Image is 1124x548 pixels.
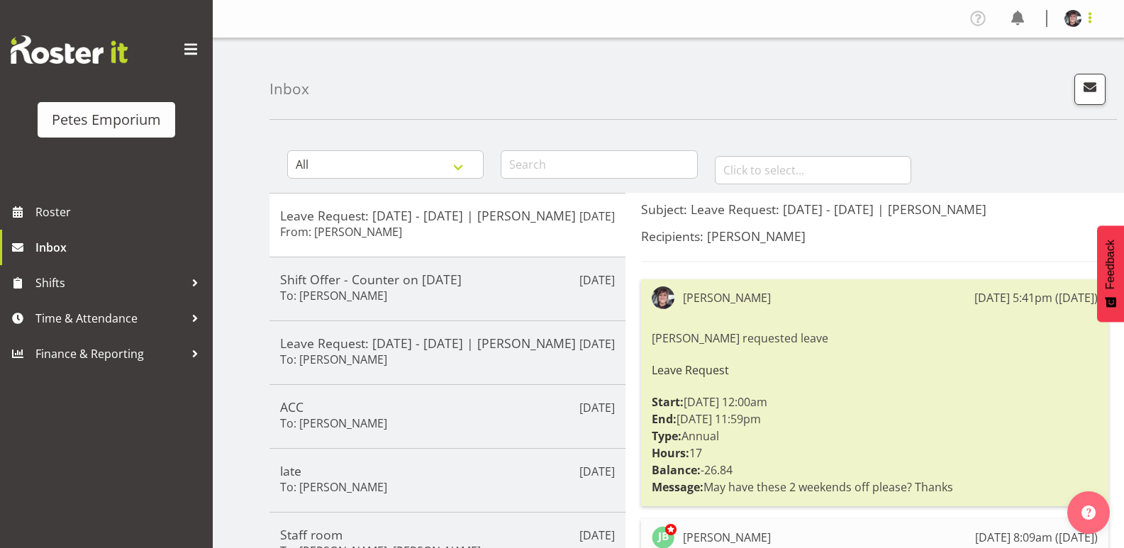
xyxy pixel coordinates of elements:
h5: Leave Request: [DATE] - [DATE] | [PERSON_NAME] [280,335,615,351]
div: [DATE] 5:41pm ([DATE]) [974,289,1098,306]
img: michelle-whaleb4506e5af45ffd00a26cc2b6420a9100.png [1064,10,1081,27]
h5: Subject: Leave Request: [DATE] - [DATE] | [PERSON_NAME] [641,201,1108,217]
input: Click to select... [715,156,911,184]
span: Finance & Reporting [35,343,184,364]
p: [DATE] [579,463,615,480]
span: Time & Attendance [35,308,184,329]
p: [DATE] [579,208,615,225]
img: michelle-whaleb4506e5af45ffd00a26cc2b6420a9100.png [652,286,674,309]
h6: To: [PERSON_NAME] [280,352,387,367]
p: [DATE] [579,335,615,352]
p: [DATE] [579,272,615,289]
h6: To: [PERSON_NAME] [280,416,387,430]
strong: Type: [652,428,681,444]
h5: ACC [280,399,615,415]
h5: late [280,463,615,479]
div: [PERSON_NAME] [683,529,771,546]
input: Search [501,150,697,179]
span: Feedback [1104,240,1117,289]
h6: To: [PERSON_NAME] [280,289,387,303]
strong: Hours: [652,445,689,461]
div: Petes Emporium [52,109,161,130]
h5: Shift Offer - Counter on [DATE] [280,272,615,287]
div: [PERSON_NAME] [683,289,771,306]
span: Shifts [35,272,184,293]
div: [DATE] 8:09am ([DATE]) [975,529,1098,546]
h4: Inbox [269,81,309,97]
span: Roster [35,201,206,223]
img: Rosterit website logo [11,35,128,64]
div: [PERSON_NAME] requested leave [DATE] 12:00am [DATE] 11:59pm Annual 17 -26.84 May have these 2 wee... [652,326,1098,499]
strong: Message: [652,479,703,495]
p: [DATE] [579,399,615,416]
strong: End: [652,411,677,427]
p: [DATE] [579,527,615,544]
h5: Leave Request: [DATE] - [DATE] | [PERSON_NAME] [280,208,615,223]
h5: Staff room [280,527,615,542]
h5: Recipients: [PERSON_NAME] [641,228,1108,244]
strong: Balance: [652,462,701,478]
strong: Start: [652,394,684,410]
h6: From: [PERSON_NAME] [280,225,402,239]
h6: To: [PERSON_NAME] [280,480,387,494]
img: help-xxl-2.png [1081,505,1096,520]
h6: Leave Request [652,364,1098,376]
span: Inbox [35,237,206,258]
button: Feedback - Show survey [1097,225,1124,322]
